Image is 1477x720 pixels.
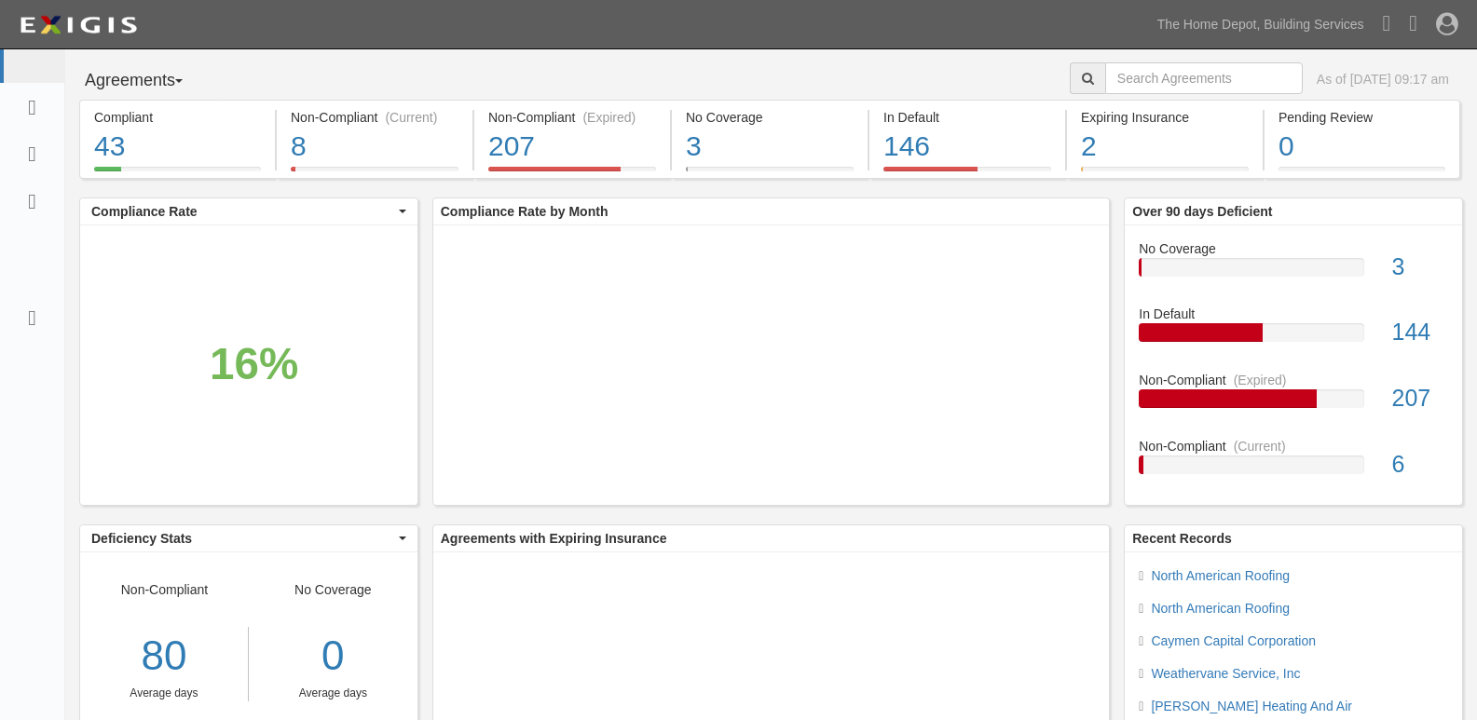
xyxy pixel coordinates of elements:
[1139,371,1448,437] a: Non-Compliant(Expired)207
[80,198,417,224] button: Compliance Rate
[94,127,261,167] div: 43
[1234,371,1287,389] div: (Expired)
[263,627,403,686] div: 0
[291,127,458,167] div: 8
[80,525,417,551] button: Deficiency Stats
[883,127,1051,167] div: 146
[1151,633,1316,648] a: Caymen Capital Corporation
[686,108,854,127] div: No Coverage
[1132,204,1272,219] b: Over 90 days Deficient
[94,108,261,127] div: Compliant
[1125,371,1462,389] div: Non-Compliant
[91,202,394,221] span: Compliance Rate
[1132,531,1232,546] b: Recent Records
[80,686,248,701] div: Average days
[1105,62,1303,94] input: Search Agreements
[1279,127,1445,167] div: 0
[488,108,656,127] div: Non-Compliant (Expired)
[80,627,248,686] div: 80
[1081,127,1249,167] div: 2
[1151,568,1290,583] a: North American Roofing
[1139,437,1448,489] a: Non-Compliant(Current)6
[672,167,868,182] a: No Coverage3
[1265,167,1460,182] a: Pending Review0
[1151,666,1300,681] a: Weathervane Service, Inc
[686,127,854,167] div: 3
[1125,239,1462,258] div: No Coverage
[1374,1,1401,48] a: Notifications
[1081,108,1249,127] div: Expiring Insurance
[1125,305,1462,323] div: In Default
[1317,70,1449,88] div: As of [DATE] 09:17 am
[210,333,298,396] div: 16%
[488,127,656,167] div: 207
[883,108,1051,127] div: In Default
[385,108,437,127] div: (Current)
[1139,239,1448,306] a: No Coverage3
[582,108,636,127] div: (Expired)
[1409,10,1417,35] i: Help Center - Complianz
[277,167,472,182] a: Non-Compliant(Current)8
[1378,448,1462,482] div: 6
[91,529,394,548] span: Deficiency Stats
[1378,316,1462,349] div: 144
[1139,305,1448,371] a: In Default144
[1378,382,1462,415] div: 207
[1148,6,1374,43] a: The Home Depot, Building Services
[1151,601,1290,616] a: North American Roofing
[441,204,609,219] b: Compliance Rate by Month
[441,531,667,546] b: Agreements with Expiring Insurance
[14,8,143,42] img: logo-5460c22ac91f19d4615b14bd174203de0afe785f0fc80cf4dbbc73dc1793850b.png
[869,167,1065,182] a: In Default146
[291,108,458,127] div: Non-Compliant (Current)
[79,167,275,182] a: Compliant43
[474,167,670,182] a: Non-Compliant(Expired)207
[1378,251,1462,284] div: 3
[1125,437,1462,455] div: Non-Compliant
[263,686,403,701] div: Average days
[79,62,219,100] button: Agreements
[1151,699,1352,713] a: [PERSON_NAME] Heating And Air
[1067,167,1263,182] a: Expiring Insurance2
[1234,437,1286,455] div: (Current)
[1279,108,1445,127] div: Pending Review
